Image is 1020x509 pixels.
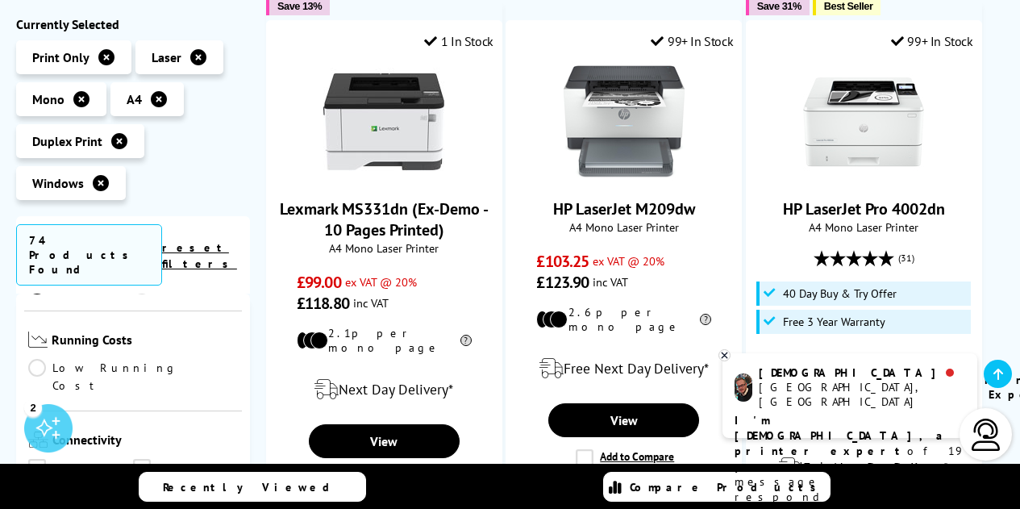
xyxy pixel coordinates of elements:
span: Compare Products [630,480,825,494]
span: A4 [127,91,142,107]
a: Compare Products [603,472,831,502]
span: (31) [898,243,914,273]
a: HP LaserJet Pro 4002dn [803,169,924,186]
span: £123.90 [536,272,589,293]
span: 40 Day Buy & Try Offer [783,287,897,300]
span: ex VAT @ 20% [345,274,417,290]
div: 99+ In Stock [891,33,973,49]
a: View [309,424,460,458]
img: HP LaserJet M209dw [564,61,685,182]
span: Print Only [32,49,90,65]
span: £108.51 [776,350,829,371]
b: I'm [DEMOGRAPHIC_DATA], a printer expert [735,413,947,458]
span: Mono [32,91,65,107]
span: Duplex Print [32,133,102,149]
img: Lexmark MS331dn (Ex-Demo - 10 Pages Printed) [323,61,444,182]
div: Currently Selected [16,16,250,32]
span: 74 Products Found [16,224,162,286]
span: £118.80 [297,293,349,314]
div: 2 [24,398,42,416]
img: HP LaserJet Pro 4002dn [803,61,924,182]
a: HP LaserJet Pro 4002dn [783,198,945,219]
a: HP LaserJet M209dw [564,169,685,186]
span: ex VAT @ 20% [593,253,664,269]
span: £103.25 [536,251,589,272]
span: £99.00 [297,272,341,293]
span: A4 Mono Laser Printer [755,219,973,235]
li: 2.1p per mono page [297,326,472,355]
span: A4 Mono Laser Printer [275,240,493,256]
span: Connectivity [52,432,238,452]
a: Lexmark MS331dn (Ex-Demo - 10 Pages Printed) [280,198,489,240]
span: Windows [32,175,84,191]
a: reset filters [162,240,237,271]
a: Lexmark MS331dn (Ex-Demo - 10 Pages Printed) [323,169,444,186]
span: inc VAT [353,295,389,311]
span: inc VAT [593,274,628,290]
a: View [548,403,699,437]
div: 99+ In Stock [651,33,733,49]
label: Add to Compare [576,449,674,467]
div: modal_delivery [275,367,493,412]
div: [DEMOGRAPHIC_DATA] [759,365,964,380]
p: of 19 years! Leave me a message and I'll respond ASAP [735,413,965,505]
li: 2.6p per mono page [536,305,711,334]
a: Low Running Cost [28,360,238,395]
span: Free 3 Year Warranty [783,315,885,328]
span: Laser [152,49,181,65]
div: [GEOGRAPHIC_DATA], [GEOGRAPHIC_DATA] [759,380,964,409]
span: A4 Mono Laser Printer [514,219,733,235]
img: user-headset-light.svg [970,419,1002,451]
a: Network [133,460,238,478]
a: USB [28,460,133,478]
img: Running Costs [28,332,48,348]
a: HP LaserJet M209dw [553,198,695,219]
img: chris-livechat.png [735,373,752,402]
span: Running Costs [52,332,238,352]
a: Recently Viewed [139,472,366,502]
div: modal_delivery [514,346,733,391]
span: Recently Viewed [163,480,346,494]
div: 1 In Stock [424,33,493,49]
